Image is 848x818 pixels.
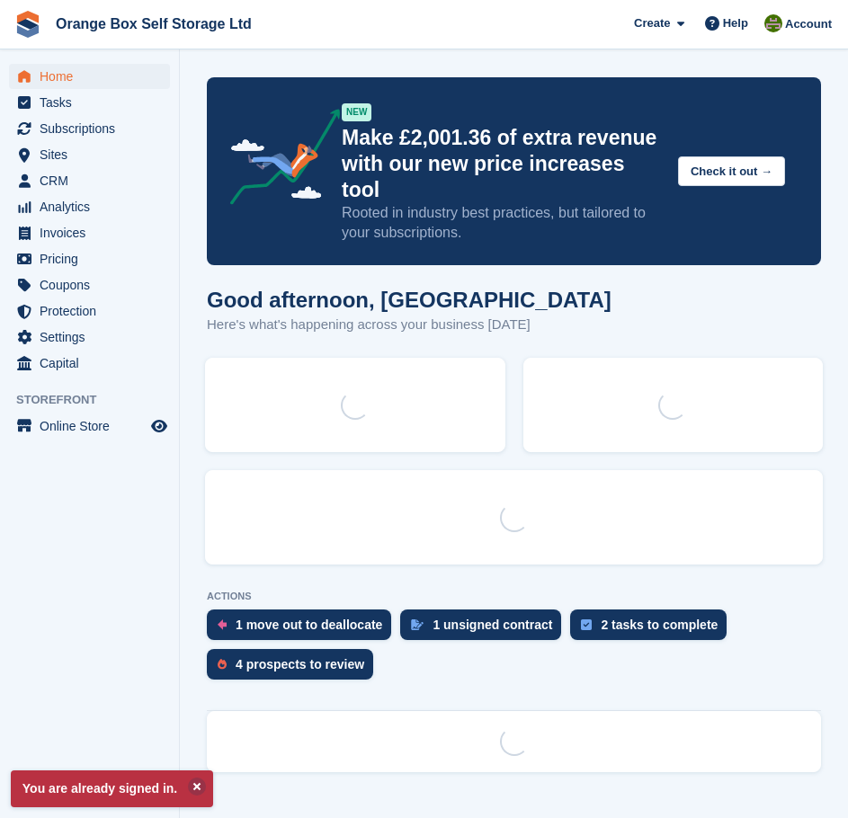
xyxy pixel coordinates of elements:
span: Capital [40,351,147,376]
a: menu [9,116,170,141]
a: 1 move out to deallocate [207,609,400,649]
span: CRM [40,168,147,193]
img: price-adjustments-announcement-icon-8257ccfd72463d97f412b2fc003d46551f7dbcb40ab6d574587a9cd5c0d94... [215,109,341,211]
span: Invoices [40,220,147,245]
a: 4 prospects to review [207,649,382,689]
div: NEW [342,103,371,121]
a: menu [9,351,170,376]
a: Preview store [148,415,170,437]
a: menu [9,298,170,324]
img: contract_signature_icon-13c848040528278c33f63329250d36e43548de30e8caae1d1a13099fd9432cc5.svg [411,619,424,630]
p: Make £2,001.36 of extra revenue with our new price increases tool [342,125,664,203]
span: Settings [40,325,147,350]
img: stora-icon-8386f47178a22dfd0bd8f6a31ec36ba5ce8667c1dd55bd0f319d3a0aa187defe.svg [14,11,41,38]
p: Rooted in industry best practices, but tailored to your subscriptions. [342,203,664,243]
span: Analytics [40,194,147,219]
a: menu [9,413,170,439]
span: Storefront [16,391,179,409]
a: menu [9,64,170,89]
a: 1 unsigned contract [400,609,570,649]
span: Protection [40,298,147,324]
a: menu [9,246,170,271]
div: 2 tasks to complete [601,618,718,632]
span: Account [785,15,832,33]
button: Check it out → [678,156,785,186]
a: menu [9,325,170,350]
div: 1 unsigned contract [433,618,552,632]
h1: Good afternoon, [GEOGRAPHIC_DATA] [207,288,611,312]
img: task-75834270c22a3079a89374b754ae025e5fb1db73e45f91037f5363f120a921f8.svg [581,619,592,630]
a: 2 tasks to complete [570,609,736,649]
span: Home [40,64,147,89]
span: Online Store [40,413,147,439]
a: menu [9,142,170,167]
span: Coupons [40,272,147,298]
img: Pippa White [764,14,782,32]
span: Tasks [40,90,147,115]
a: menu [9,168,170,193]
p: Here's what's happening across your business [DATE] [207,315,611,335]
img: move_outs_to_deallocate_icon-f764333ba52eb49d3ac5e1228854f67142a1ed5810a6f6cc68b1a99e826820c5.svg [218,619,227,630]
div: 1 move out to deallocate [236,618,382,632]
span: Create [634,14,670,32]
div: 4 prospects to review [236,657,364,671]
a: menu [9,90,170,115]
p: ACTIONS [207,591,821,602]
a: Orange Box Self Storage Ltd [49,9,259,39]
a: menu [9,220,170,245]
span: Subscriptions [40,116,147,141]
span: Help [723,14,748,32]
span: Pricing [40,246,147,271]
a: menu [9,272,170,298]
img: prospect-51fa495bee0391a8d652442698ab0144808aea92771e9ea1ae160a38d050c398.svg [218,659,227,670]
p: You are already signed in. [11,770,213,807]
a: menu [9,194,170,219]
span: Sites [40,142,147,167]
